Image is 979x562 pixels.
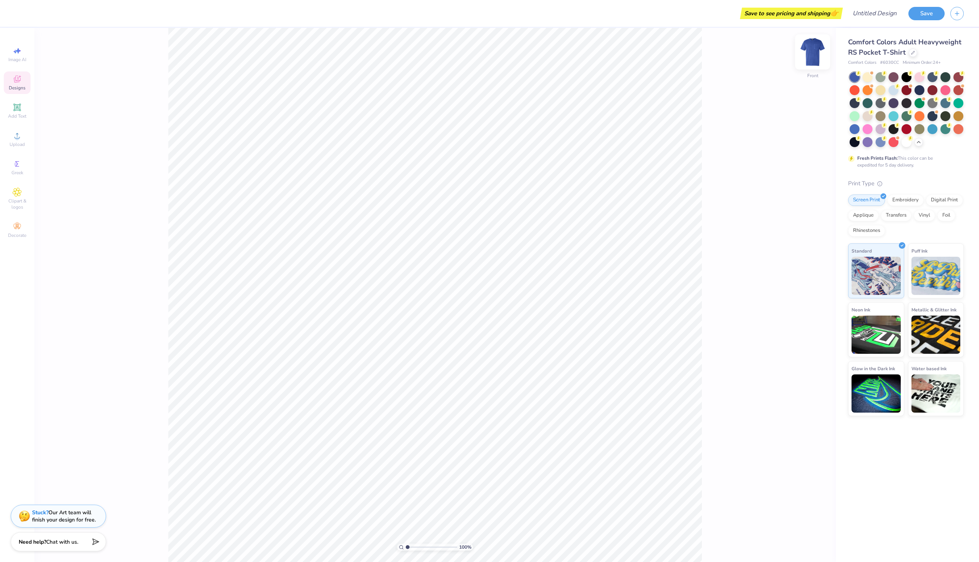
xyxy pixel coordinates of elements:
[830,8,839,18] span: 👉
[926,194,963,206] div: Digital Print
[848,210,879,221] div: Applique
[32,509,96,523] div: Our Art team will finish your design for free.
[4,198,31,210] span: Clipart & logos
[9,85,26,91] span: Designs
[19,538,46,546] strong: Need help?
[459,544,471,551] span: 100 %
[807,72,818,79] div: Front
[852,316,901,354] img: Neon Ink
[880,60,899,66] span: # 6030CC
[847,6,903,21] input: Untitled Design
[911,247,927,255] span: Puff Ink
[903,60,941,66] span: Minimum Order: 24 +
[852,374,901,413] img: Glow in the Dark Ink
[914,210,935,221] div: Vinyl
[881,210,911,221] div: Transfers
[742,8,841,19] div: Save to see pricing and shipping
[911,374,961,413] img: Water based Ink
[852,257,901,295] img: Standard
[11,170,23,176] span: Greek
[8,57,26,63] span: Image AI
[8,232,26,238] span: Decorate
[911,316,961,354] img: Metallic & Glitter Ink
[857,155,951,168] div: This color can be expedited for 5 day delivery.
[46,538,78,546] span: Chat with us.
[937,210,955,221] div: Foil
[848,194,885,206] div: Screen Print
[848,225,885,236] div: Rhinestones
[32,509,48,516] strong: Stuck?
[10,141,25,147] span: Upload
[857,155,898,161] strong: Fresh Prints Flash:
[852,247,872,255] span: Standard
[848,37,961,57] span: Comfort Colors Adult Heavyweight RS Pocket T-Shirt
[911,257,961,295] img: Puff Ink
[848,60,876,66] span: Comfort Colors
[887,194,924,206] div: Embroidery
[908,7,945,20] button: Save
[852,306,870,314] span: Neon Ink
[848,179,964,188] div: Print Type
[911,306,956,314] span: Metallic & Glitter Ink
[911,364,947,373] span: Water based Ink
[852,364,895,373] span: Glow in the Dark Ink
[797,37,828,67] img: Front
[8,113,26,119] span: Add Text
